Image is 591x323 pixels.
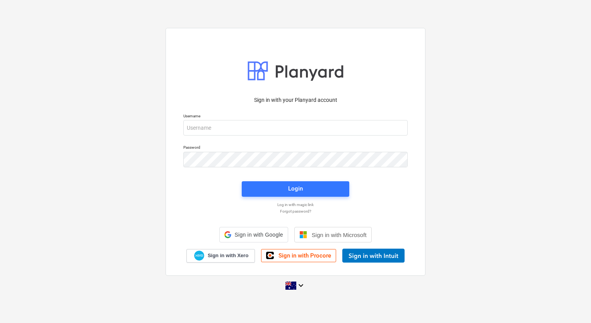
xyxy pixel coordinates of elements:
[183,120,408,136] input: Username
[278,252,331,259] span: Sign in with Procore
[183,145,408,151] p: Password
[183,96,408,104] p: Sign in with your Planyard account
[179,209,412,214] a: Forgot password?
[186,249,255,263] a: Sign in with Xero
[299,231,307,239] img: Microsoft logo
[219,227,288,242] div: Sign in with Google
[183,113,408,120] p: Username
[261,249,336,262] a: Sign in with Procore
[179,202,412,207] a: Log in with magic link
[194,251,204,261] img: Xero logo
[234,232,283,238] span: Sign in with Google
[208,252,248,259] span: Sign in with Xero
[242,181,349,197] button: Login
[288,184,303,194] div: Login
[312,232,367,238] span: Sign in with Microsoft
[296,281,306,290] i: keyboard_arrow_down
